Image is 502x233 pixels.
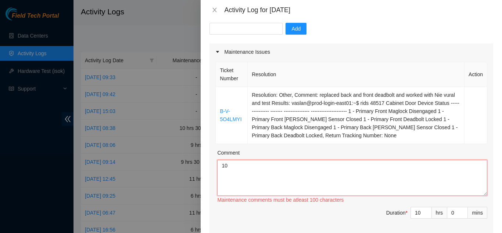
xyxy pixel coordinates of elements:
th: Action [465,62,487,87]
div: Maintenance comments must be atleast 100 characters [217,196,487,204]
span: caret-right [215,50,220,54]
td: Resolution: Other, Comment: replaced back and front deadbolt and worked with Nie vural and test R... [248,87,465,144]
button: Close [209,7,220,14]
div: hrs [432,207,447,219]
div: Maintenance Issues [209,43,493,60]
div: mins [468,207,487,219]
div: Duration [386,209,408,217]
textarea: Comment [217,160,487,196]
a: B-V-5O4LMYI [220,108,241,122]
button: Add [286,23,306,35]
div: Activity Log for [DATE] [224,6,493,14]
span: close [212,7,218,13]
th: Resolution [248,62,465,87]
label: Comment [217,149,240,157]
th: Ticket Number [216,62,248,87]
span: Add [291,25,301,33]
